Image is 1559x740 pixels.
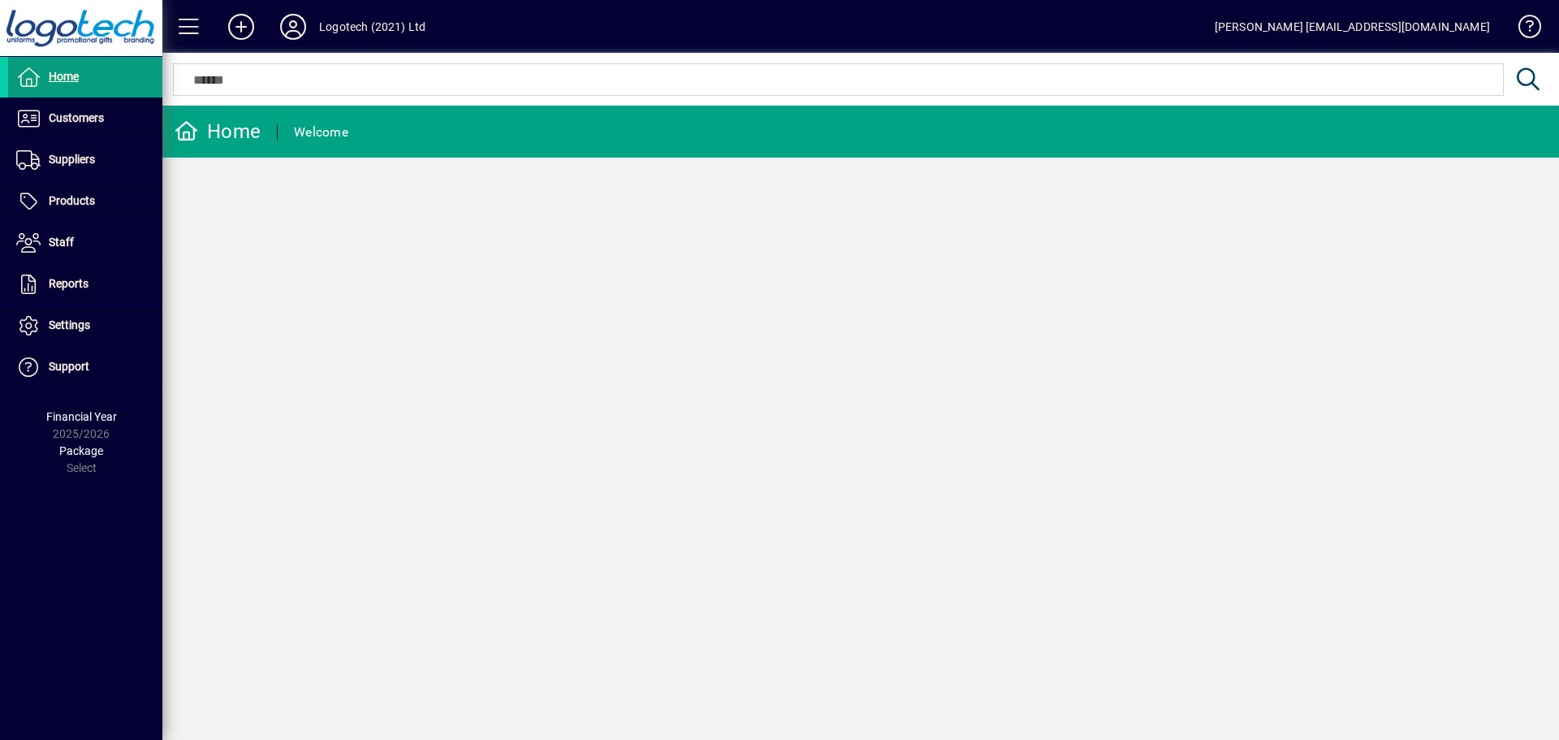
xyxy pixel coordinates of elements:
[8,98,162,139] a: Customers
[49,277,89,290] span: Reports
[59,444,103,457] span: Package
[8,264,162,305] a: Reports
[8,140,162,180] a: Suppliers
[46,410,117,423] span: Financial Year
[319,14,425,40] div: Logotech (2021) Ltd
[267,12,319,41] button: Profile
[175,119,261,145] div: Home
[8,347,162,387] a: Support
[1506,3,1539,56] a: Knowledge Base
[294,119,348,145] div: Welcome
[49,236,74,249] span: Staff
[49,194,95,207] span: Products
[215,12,267,41] button: Add
[8,305,162,346] a: Settings
[49,318,90,331] span: Settings
[49,360,89,373] span: Support
[49,70,79,83] span: Home
[49,153,95,166] span: Suppliers
[49,111,104,124] span: Customers
[8,223,162,263] a: Staff
[8,181,162,222] a: Products
[1215,14,1490,40] div: [PERSON_NAME] [EMAIL_ADDRESS][DOMAIN_NAME]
